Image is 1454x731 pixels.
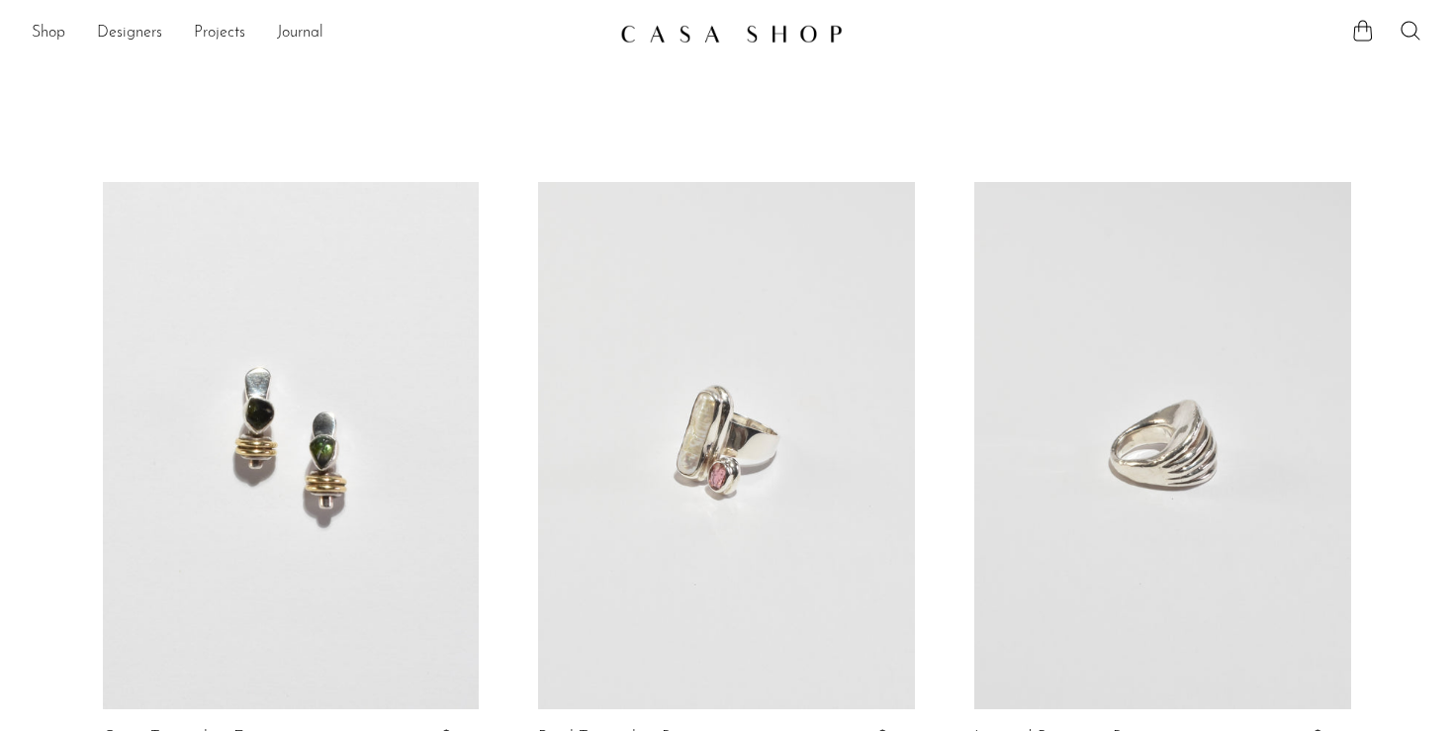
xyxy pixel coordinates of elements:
[32,17,604,50] nav: Desktop navigation
[277,21,323,46] a: Journal
[97,21,162,46] a: Designers
[194,21,245,46] a: Projects
[32,21,65,46] a: Shop
[32,17,604,50] ul: NEW HEADER MENU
